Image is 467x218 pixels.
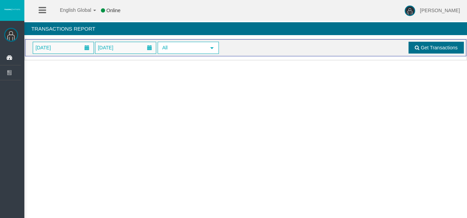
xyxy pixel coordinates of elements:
[33,43,53,53] span: [DATE]
[51,7,91,13] span: English Global
[96,43,115,53] span: [DATE]
[421,45,458,50] span: Get Transactions
[3,8,21,11] img: logo.svg
[420,8,460,13] span: [PERSON_NAME]
[405,6,415,16] img: user-image
[24,22,467,35] h4: Transactions Report
[209,45,215,51] span: select
[106,8,120,13] span: Online
[158,42,206,53] span: All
